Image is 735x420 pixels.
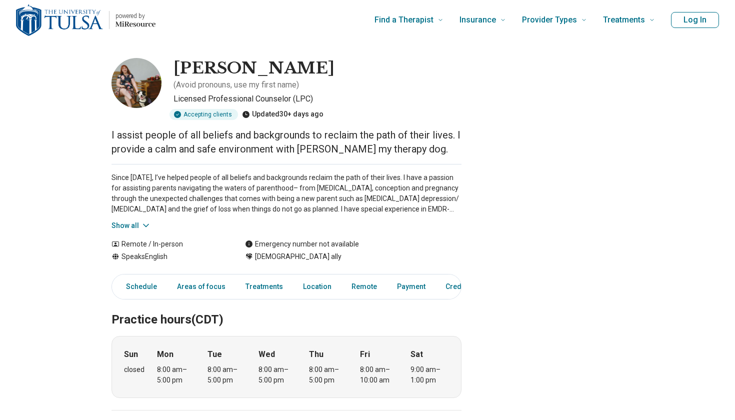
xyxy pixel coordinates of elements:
[410,348,423,360] strong: Sat
[169,109,238,120] div: Accepting clients
[111,336,461,398] div: When does the program meet?
[207,348,222,360] strong: Tue
[111,172,461,214] p: Since [DATE], I’ve helped people of all beliefs and backgrounds reclaim the path of their lives. ...
[258,364,297,385] div: 8:00 am – 5:00 pm
[124,348,138,360] strong: Sun
[157,364,195,385] div: 8:00 am – 5:00 pm
[255,251,341,262] span: [DEMOGRAPHIC_DATA] ally
[297,276,337,297] a: Location
[410,364,449,385] div: 9:00 am – 1:00 pm
[173,79,299,91] p: ( Avoid pronouns, use my first name )
[671,12,719,28] button: Log In
[111,220,151,231] button: Show all
[603,13,645,27] span: Treatments
[391,276,431,297] a: Payment
[171,276,231,297] a: Areas of focus
[239,276,289,297] a: Treatments
[173,58,334,79] h1: [PERSON_NAME]
[439,276,489,297] a: Credentials
[111,239,225,249] div: Remote / In-person
[374,13,433,27] span: Find a Therapist
[258,348,275,360] strong: Wed
[111,58,161,108] img: Dannielle Davis-Trauernicht, Licensed Professional Counselor (LPC)
[111,251,225,262] div: Speaks English
[345,276,383,297] a: Remote
[111,128,461,156] p: I assist people of all beliefs and backgrounds to reclaim the path of their lives. I provide a ca...
[207,364,246,385] div: 8:00 am – 5:00 pm
[124,364,144,375] div: closed
[522,13,577,27] span: Provider Types
[459,13,496,27] span: Insurance
[16,4,155,36] a: Home page
[157,348,173,360] strong: Mon
[309,348,323,360] strong: Thu
[242,109,323,120] div: Updated 30+ days ago
[360,348,370,360] strong: Fri
[115,12,155,20] p: powered by
[111,287,461,328] h2: Practice hours (CDT)
[360,364,398,385] div: 8:00 am – 10:00 am
[114,276,163,297] a: Schedule
[309,364,347,385] div: 8:00 am – 5:00 pm
[173,93,461,105] p: Licensed Professional Counselor (LPC)
[245,239,359,249] div: Emergency number not available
